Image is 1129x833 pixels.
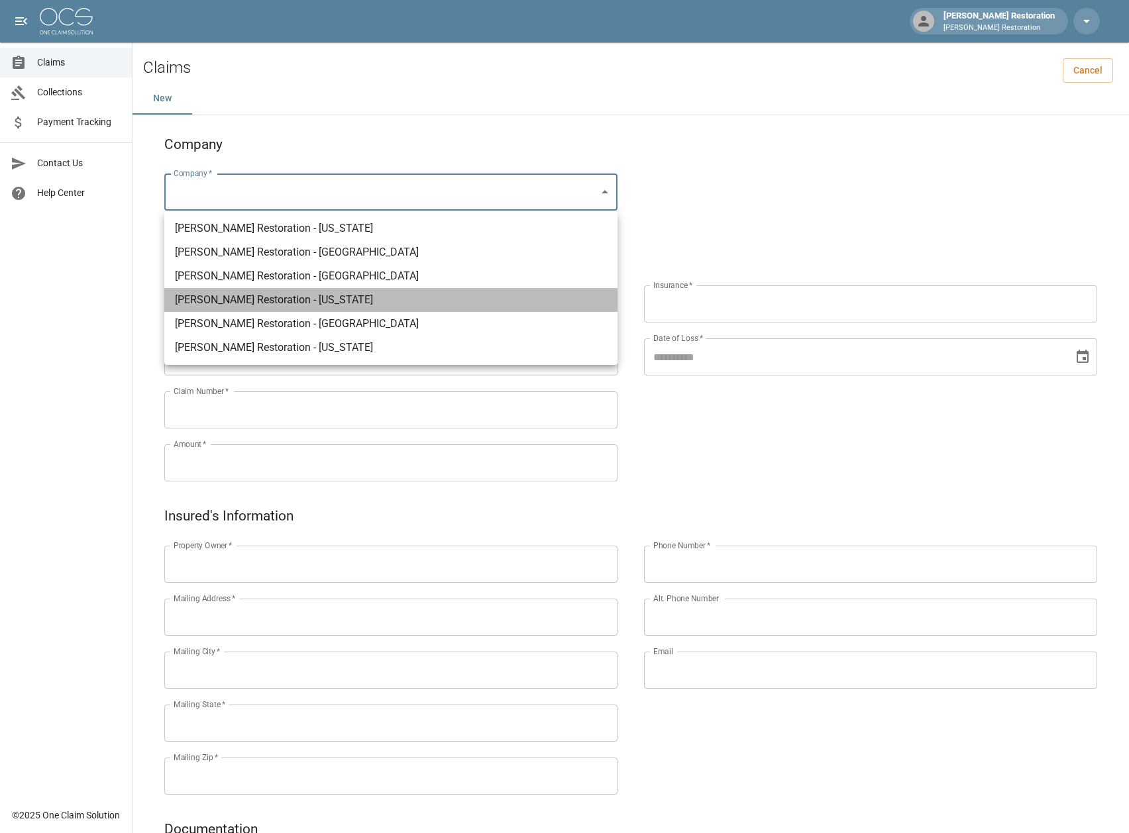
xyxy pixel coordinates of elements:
[164,264,618,288] li: [PERSON_NAME] Restoration - [GEOGRAPHIC_DATA]
[164,240,618,264] li: [PERSON_NAME] Restoration - [GEOGRAPHIC_DATA]
[164,336,618,360] li: [PERSON_NAME] Restoration - [US_STATE]
[164,312,618,336] li: [PERSON_NAME] Restoration - [GEOGRAPHIC_DATA]
[164,288,618,312] li: [PERSON_NAME] Restoration - [US_STATE]
[164,217,618,240] li: [PERSON_NAME] Restoration - [US_STATE]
